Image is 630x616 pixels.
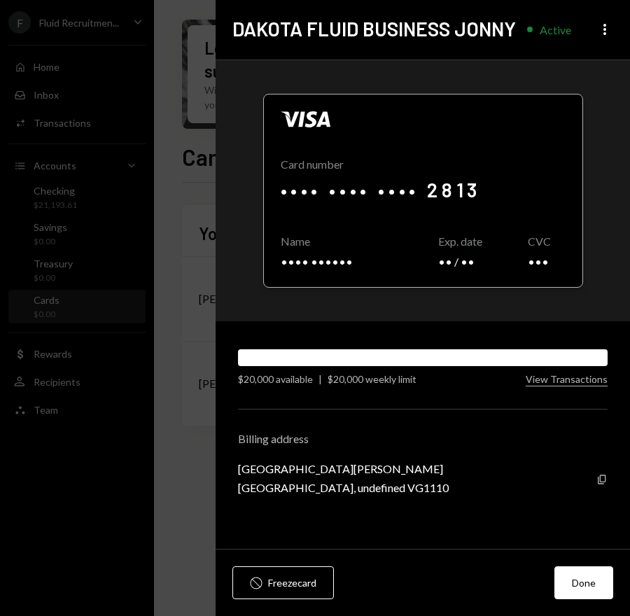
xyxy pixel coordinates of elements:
button: Freezecard [232,566,334,599]
div: | [318,372,322,386]
div: Click to reveal [263,94,583,288]
h2: DAKOTA FLUID BUSINESS JONNY [232,15,516,43]
div: Freeze card [268,575,316,590]
div: [GEOGRAPHIC_DATA], undefined VG1110 [238,481,449,494]
div: $20,000 available [238,372,313,386]
div: Billing address [238,432,608,445]
div: [GEOGRAPHIC_DATA][PERSON_NAME] [238,462,449,475]
button: View Transactions [526,373,608,386]
div: Active [540,23,571,36]
div: $20,000 weekly limit [328,372,416,386]
button: Done [554,566,613,599]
